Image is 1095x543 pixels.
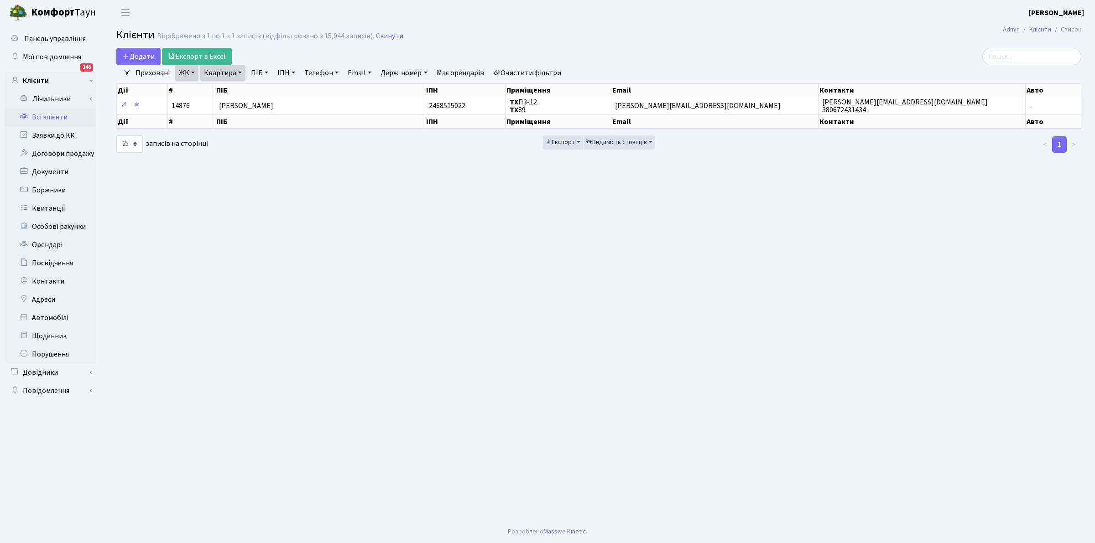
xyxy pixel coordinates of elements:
[10,90,96,108] a: Лічильники
[5,48,96,66] a: Мої повідомлення148
[5,290,96,309] a: Адреси
[543,527,586,536] a: Massive Kinetic
[429,101,465,111] span: 2468515022
[510,97,518,107] b: ТХ
[80,63,93,72] div: 148
[5,254,96,272] a: Посвідчення
[168,84,215,97] th: #
[116,27,155,43] span: Клієнти
[543,135,583,150] button: Експорт
[510,105,518,115] b: ТХ
[1026,84,1081,97] th: Авто
[584,135,655,150] button: Видимість стовпців
[586,138,647,147] span: Видимість стовпців
[5,199,96,217] a: Квитанції
[116,48,161,65] a: Додати
[9,4,27,22] img: logo.png
[247,65,272,81] a: ПІБ
[490,65,565,81] a: Очистити фільтри
[5,108,96,126] a: Всі клієнти
[5,181,96,199] a: Боржники
[1052,136,1067,153] a: 1
[545,138,575,147] span: Експорт
[822,97,988,115] span: [PERSON_NAME][EMAIL_ADDRESS][DOMAIN_NAME] 380672431434
[344,65,375,81] a: Email
[168,115,215,129] th: #
[274,65,299,81] a: ІПН
[376,32,403,41] a: Скинути
[1003,25,1020,34] a: Admin
[506,84,611,97] th: Приміщення
[508,527,587,537] div: Розроблено .
[114,5,137,20] button: Переключити навігацію
[611,84,819,97] th: Email
[5,30,96,48] a: Панель управління
[433,65,488,81] a: Має орендарів
[172,101,190,111] span: 14876
[31,5,75,20] b: Комфорт
[819,84,1026,97] th: Контакти
[301,65,342,81] a: Телефон
[5,145,96,163] a: Договори продажу
[1029,25,1051,34] a: Клієнти
[23,52,81,62] span: Мої повідомлення
[982,48,1081,65] input: Пошук...
[5,363,96,382] a: Довідники
[5,163,96,181] a: Документи
[5,236,96,254] a: Орендарі
[611,115,819,129] th: Email
[5,72,96,90] a: Клієнти
[175,65,198,81] a: ЖК
[5,126,96,145] a: Заявки до КК
[116,135,209,153] label: записів на сторінці
[510,97,537,115] span: П3-12 89
[1026,115,1081,129] th: Авто
[200,65,245,81] a: Квартира
[615,101,781,111] span: [PERSON_NAME][EMAIL_ADDRESS][DOMAIN_NAME]
[1029,7,1084,18] a: [PERSON_NAME]
[5,345,96,363] a: Порушення
[117,115,168,129] th: Дії
[5,309,96,327] a: Автомобілі
[1051,25,1081,35] li: Список
[132,65,173,81] a: Приховані
[5,217,96,236] a: Особові рахунки
[1029,101,1032,111] span: -
[157,32,374,41] div: Відображено з 1 по 1 з 1 записів (відфільтровано з 15,044 записів).
[989,20,1095,39] nav: breadcrumb
[506,115,611,129] th: Приміщення
[377,65,431,81] a: Держ. номер
[162,48,232,65] a: Експорт в Excel
[117,84,168,97] th: Дії
[24,34,86,44] span: Панель управління
[215,115,425,129] th: ПІБ
[215,84,425,97] th: ПІБ
[219,101,273,111] span: [PERSON_NAME]
[425,84,506,97] th: ІПН
[425,115,506,129] th: ІПН
[31,5,96,21] span: Таун
[122,52,155,62] span: Додати
[5,382,96,400] a: Повідомлення
[1029,8,1084,18] b: [PERSON_NAME]
[819,115,1026,129] th: Контакти
[5,327,96,345] a: Щоденник
[116,135,143,153] select: записів на сторінці
[5,272,96,290] a: Контакти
